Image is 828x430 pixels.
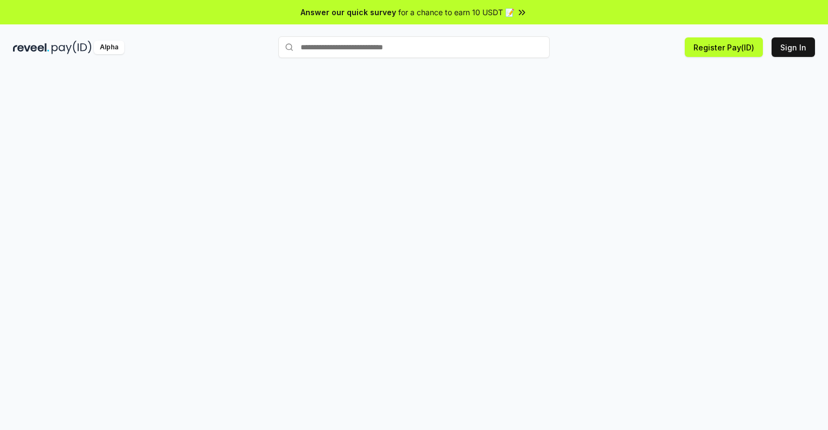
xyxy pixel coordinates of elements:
[13,41,49,54] img: reveel_dark
[398,7,514,18] span: for a chance to earn 10 USDT 📝
[301,7,396,18] span: Answer our quick survey
[94,41,124,54] div: Alpha
[772,37,815,57] button: Sign In
[685,37,763,57] button: Register Pay(ID)
[52,41,92,54] img: pay_id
